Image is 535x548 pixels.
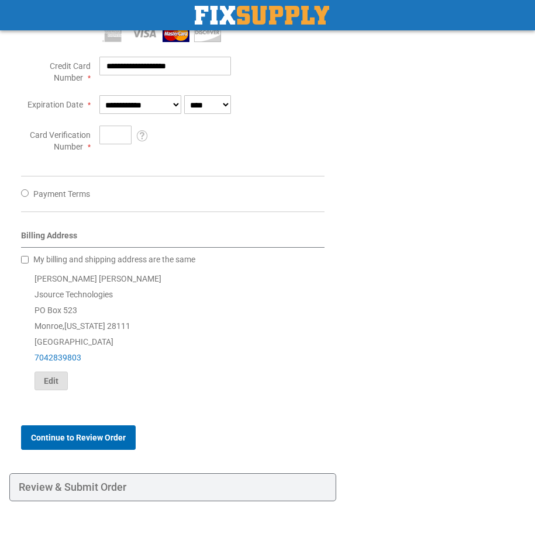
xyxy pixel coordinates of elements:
a: 7042839803 [34,353,81,362]
div: Review & Submit Order [9,473,336,501]
span: Edit [44,376,58,386]
img: MasterCard [163,25,189,42]
button: Continue to Review Order [21,425,136,450]
img: Fix Industrial Supply [195,6,329,25]
span: Card Verification Number [30,130,91,151]
span: [US_STATE] [64,321,105,331]
span: Continue to Review Order [31,433,126,442]
span: Payment Terms [33,189,90,199]
img: Discover [194,25,221,42]
span: My billing and shipping address are the same [33,255,195,264]
div: Billing Address [21,230,325,248]
div: [PERSON_NAME] [PERSON_NAME] Jsource Technologies PO Box 523 Monroe , 28111 [GEOGRAPHIC_DATA] [21,271,325,390]
button: Edit [34,372,68,390]
span: Credit Card Number [50,61,91,82]
a: store logo [195,6,329,25]
span: Expiration Date [27,100,83,109]
img: American Express [99,25,126,42]
img: Visa [131,25,158,42]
